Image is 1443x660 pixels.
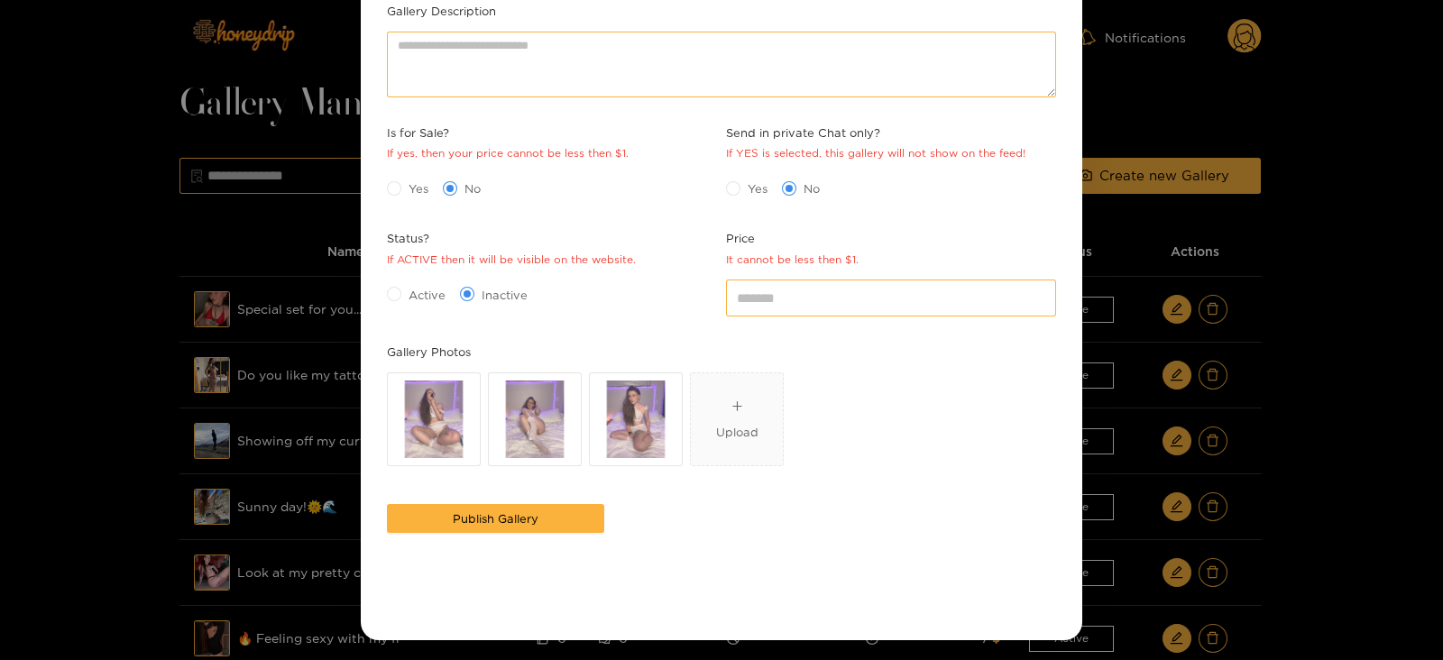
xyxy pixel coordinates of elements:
[726,145,1025,162] div: If YES is selected, this gallery will not show on the feed!
[740,179,775,197] span: Yes
[474,286,535,304] span: Inactive
[726,229,859,247] span: Price
[387,145,629,162] div: If yes, then your price cannot be less then $1.
[726,252,859,269] div: It cannot be less then $1.
[731,400,743,412] span: plus
[387,252,636,269] div: If ACTIVE then it will be visible on the website.
[796,179,827,197] span: No
[457,179,488,197] span: No
[387,504,604,533] button: Publish Gallery
[401,179,436,197] span: Yes
[453,509,538,527] span: Publish Gallery
[691,373,783,465] span: plusUpload
[387,2,496,20] label: Gallery Description
[716,423,758,441] div: Upload
[387,229,636,247] span: Status?
[387,343,471,361] label: Gallery Photos
[387,32,1056,97] textarea: Gallery Description
[401,286,453,304] span: Active
[387,124,629,142] span: Is for Sale?
[726,124,1025,142] span: Send in private Chat only?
